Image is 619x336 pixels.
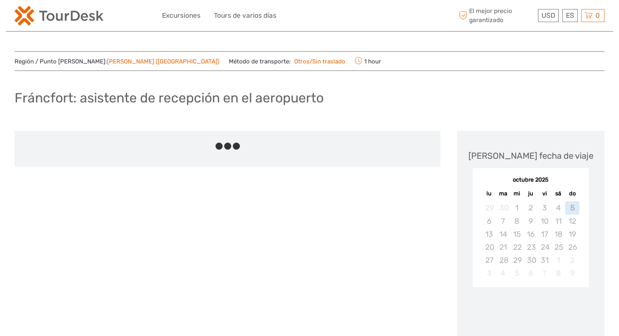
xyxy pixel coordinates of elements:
div: Not available sábado, 1 de noviembre de 2025 [551,254,565,267]
div: Not available viernes, 17 de octubre de 2025 [538,228,551,241]
div: vi [538,188,551,199]
div: Not available domingo, 19 de octubre de 2025 [565,228,579,241]
span: El mejor precio garantizado [457,7,536,24]
div: do [565,188,579,199]
div: Not available lunes, 6 de octubre de 2025 [482,215,496,228]
div: Not available martes, 30 de septiembre de 2025 [496,201,510,214]
div: Not available miércoles, 8 de octubre de 2025 [510,215,524,228]
div: month 2025-10 [475,201,586,280]
div: Not available miércoles, 29 de octubre de 2025 [510,254,524,267]
div: ju [524,188,538,199]
div: Not available domingo, 9 de noviembre de 2025 [565,267,579,280]
div: ma [496,188,510,199]
div: Not available jueves, 6 de noviembre de 2025 [524,267,538,280]
a: Tours de varios días [214,10,276,21]
div: lu [482,188,496,199]
a: Excursiones [162,10,201,21]
div: Not available lunes, 3 de noviembre de 2025 [482,267,496,280]
div: Not available domingo, 5 de octubre de 2025 [565,201,579,214]
div: [PERSON_NAME] fecha de viaje [468,150,593,162]
img: 2254-3441b4b5-4e5f-4d00-b396-31f1d84a6ebf_logo_small.png [15,6,103,26]
span: USD [542,11,555,19]
div: mi [510,188,524,199]
div: Not available martes, 28 de octubre de 2025 [496,254,510,267]
div: Not available lunes, 13 de octubre de 2025 [482,228,496,241]
div: octubre 2025 [473,176,589,184]
div: Not available miércoles, 5 de noviembre de 2025 [510,267,524,280]
div: Not available viernes, 31 de octubre de 2025 [538,254,551,267]
div: Not available jueves, 9 de octubre de 2025 [524,215,538,228]
div: Not available sábado, 8 de noviembre de 2025 [551,267,565,280]
div: Not available lunes, 20 de octubre de 2025 [482,241,496,254]
div: Not available jueves, 2 de octubre de 2025 [524,201,538,214]
div: Not available martes, 14 de octubre de 2025 [496,228,510,241]
div: ES [562,9,578,22]
span: Región / Punto [PERSON_NAME]: [15,58,219,66]
div: Not available domingo, 12 de octubre de 2025 [565,215,579,228]
div: Loading... [528,308,533,313]
span: Método de transporte: [229,56,345,67]
div: Not available domingo, 26 de octubre de 2025 [565,241,579,254]
div: Not available viernes, 7 de noviembre de 2025 [538,267,551,280]
div: sá [551,188,565,199]
div: Not available jueves, 16 de octubre de 2025 [524,228,538,241]
div: Not available sábado, 11 de octubre de 2025 [551,215,565,228]
div: Not available sábado, 4 de octubre de 2025 [551,201,565,214]
a: [PERSON_NAME] ([GEOGRAPHIC_DATA]) [107,58,219,65]
span: 0 [594,11,601,19]
div: Not available jueves, 30 de octubre de 2025 [524,254,538,267]
div: Not available martes, 4 de noviembre de 2025 [496,267,510,280]
div: Not available lunes, 27 de octubre de 2025 [482,254,496,267]
div: Not available miércoles, 15 de octubre de 2025 [510,228,524,241]
div: Not available viernes, 3 de octubre de 2025 [538,201,551,214]
div: Not available viernes, 10 de octubre de 2025 [538,215,551,228]
div: Not available domingo, 2 de noviembre de 2025 [565,254,579,267]
div: Not available lunes, 29 de septiembre de 2025 [482,201,496,214]
div: Not available miércoles, 1 de octubre de 2025 [510,201,524,214]
span: 1 hour [355,56,381,67]
h1: Fráncfort: asistente de recepción en el aeropuerto [15,90,324,106]
div: Not available jueves, 23 de octubre de 2025 [524,241,538,254]
div: Not available martes, 7 de octubre de 2025 [496,215,510,228]
div: Not available sábado, 25 de octubre de 2025 [551,241,565,254]
a: Otros/Sin traslado [291,58,345,65]
div: Not available martes, 21 de octubre de 2025 [496,241,510,254]
div: Not available miércoles, 22 de octubre de 2025 [510,241,524,254]
div: Not available sábado, 18 de octubre de 2025 [551,228,565,241]
div: Not available viernes, 24 de octubre de 2025 [538,241,551,254]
